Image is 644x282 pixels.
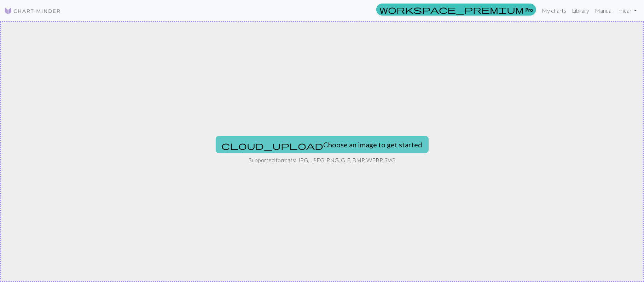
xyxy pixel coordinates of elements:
[615,4,640,18] a: Hicar
[569,4,592,18] a: Library
[222,141,324,151] span: cloud_upload
[379,5,524,14] span: workspace_premium
[4,7,61,15] img: Logo
[592,4,615,18] a: Manual
[376,4,536,16] a: Pro
[249,156,395,164] p: Supported formats: JPG, JPEG, PNG, GIF, BMP, WEBP, SVG
[216,136,429,153] button: Choose an image to get started
[539,4,569,18] a: My charts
